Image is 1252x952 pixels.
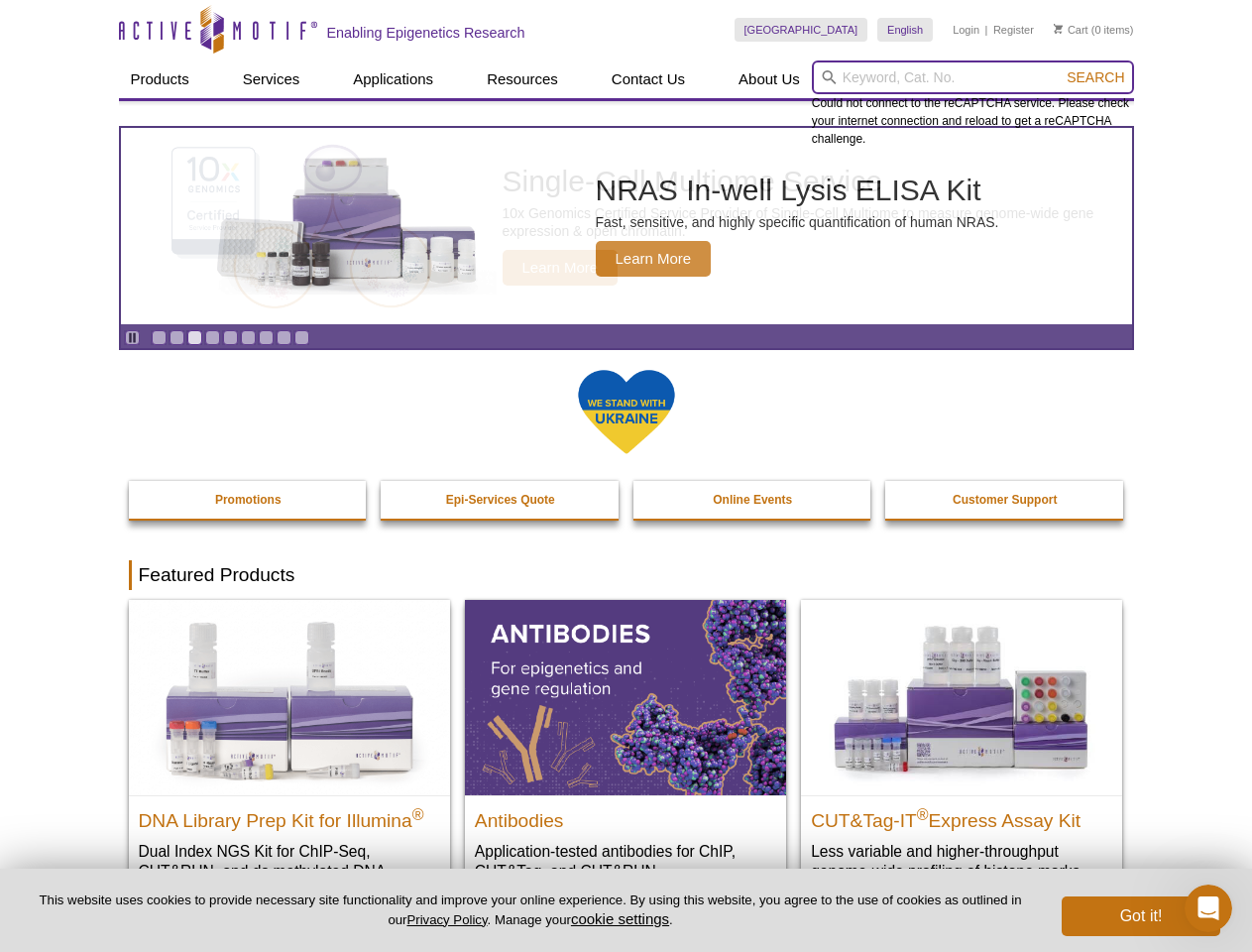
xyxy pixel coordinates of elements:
[32,892,1029,929] p: This website uses cookies to provide necessary site functionality and improve your online experie...
[205,330,220,345] a: Go to slide 4
[341,60,445,98] a: Applications
[139,841,440,901] p: Dual Index NGS Kit for ChIP-Seq, CUT&RUN, and ds methylated DNA assays.
[953,23,979,37] a: Login
[412,805,424,822] sup: ®
[139,801,440,831] h2: DNA Library Prep Kit for Illumina
[446,493,555,507] strong: Epi-Services Quote
[223,330,238,345] a: Go to slide 5
[953,493,1057,507] strong: Customer Support
[633,481,873,519] a: Online Events
[277,330,291,345] a: Go to slide 8
[465,600,786,794] img: All Antibodies
[503,250,619,286] span: Learn More
[727,60,812,98] a: About Us
[877,18,933,42] a: English
[215,493,282,507] strong: Promotions
[600,60,697,98] a: Contact Us
[187,330,202,345] a: Go to slide 3
[811,841,1112,882] p: Less variable and higher-throughput genome-wide profiling of histone marks​.
[917,805,929,822] sup: ®
[231,60,312,98] a: Services
[129,600,450,920] a: DNA Library Prep Kit for Illumina DNA Library Prep Kit for Illumina® Dual Index NGS Kit for ChIP-...
[153,136,450,317] img: Single-Cell Multiome Service
[713,493,792,507] strong: Online Events
[985,18,988,42] li: |
[1185,885,1232,932] iframe: Intercom live chat
[801,600,1122,900] a: CUT&Tag-IT® Express Assay Kit CUT&Tag-IT®Express Assay Kit Less variable and higher-throughput ge...
[812,60,1134,148] div: Could not connect to the reCAPTCHA service. Please check your internet connection and reload to g...
[241,330,256,345] a: Go to slide 6
[503,167,1122,196] h2: Single-Cell Multiome Service
[119,60,201,98] a: Products
[1054,24,1063,34] img: Your Cart
[125,330,140,345] a: Toggle autoplay
[259,330,274,345] a: Go to slide 7
[1054,23,1088,37] a: Cart
[129,560,1124,590] h2: Featured Products
[121,128,1132,324] a: Single-Cell Multiome Service Single-Cell Multiome Service 10x Genomics Certified Service Provider...
[812,60,1134,94] input: Keyword, Cat. No.
[885,481,1125,519] a: Customer Support
[121,128,1132,324] article: Single-Cell Multiome Service
[735,18,868,42] a: [GEOGRAPHIC_DATA]
[571,910,669,927] button: cookie settings
[327,24,525,42] h2: Enabling Epigenetics Research
[170,330,184,345] a: Go to slide 2
[503,204,1122,240] p: 10x Genomics Certified Service Provider of Single-Cell Multiome to measure genome-wide gene expre...
[381,481,621,519] a: Epi-Services Quote
[475,60,570,98] a: Resources
[129,600,450,794] img: DNA Library Prep Kit for Illumina
[294,330,309,345] a: Go to slide 9
[129,481,369,519] a: Promotions
[801,600,1122,794] img: CUT&Tag-IT® Express Assay Kit
[465,600,786,900] a: All Antibodies Antibodies Application-tested antibodies for ChIP, CUT&Tag, and CUT&RUN.
[1061,68,1130,86] button: Search
[1062,896,1220,936] button: Got it!
[152,330,167,345] a: Go to slide 1
[1054,18,1134,42] li: (0 items)
[577,368,676,456] img: We Stand With Ukraine
[1067,69,1124,85] span: Search
[475,841,776,882] p: Application-tested antibodies for ChIP, CUT&Tag, and CUT&RUN.
[406,912,487,927] a: Privacy Policy
[811,801,1112,831] h2: CUT&Tag-IT Express Assay Kit
[993,23,1034,37] a: Register
[475,801,776,831] h2: Antibodies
